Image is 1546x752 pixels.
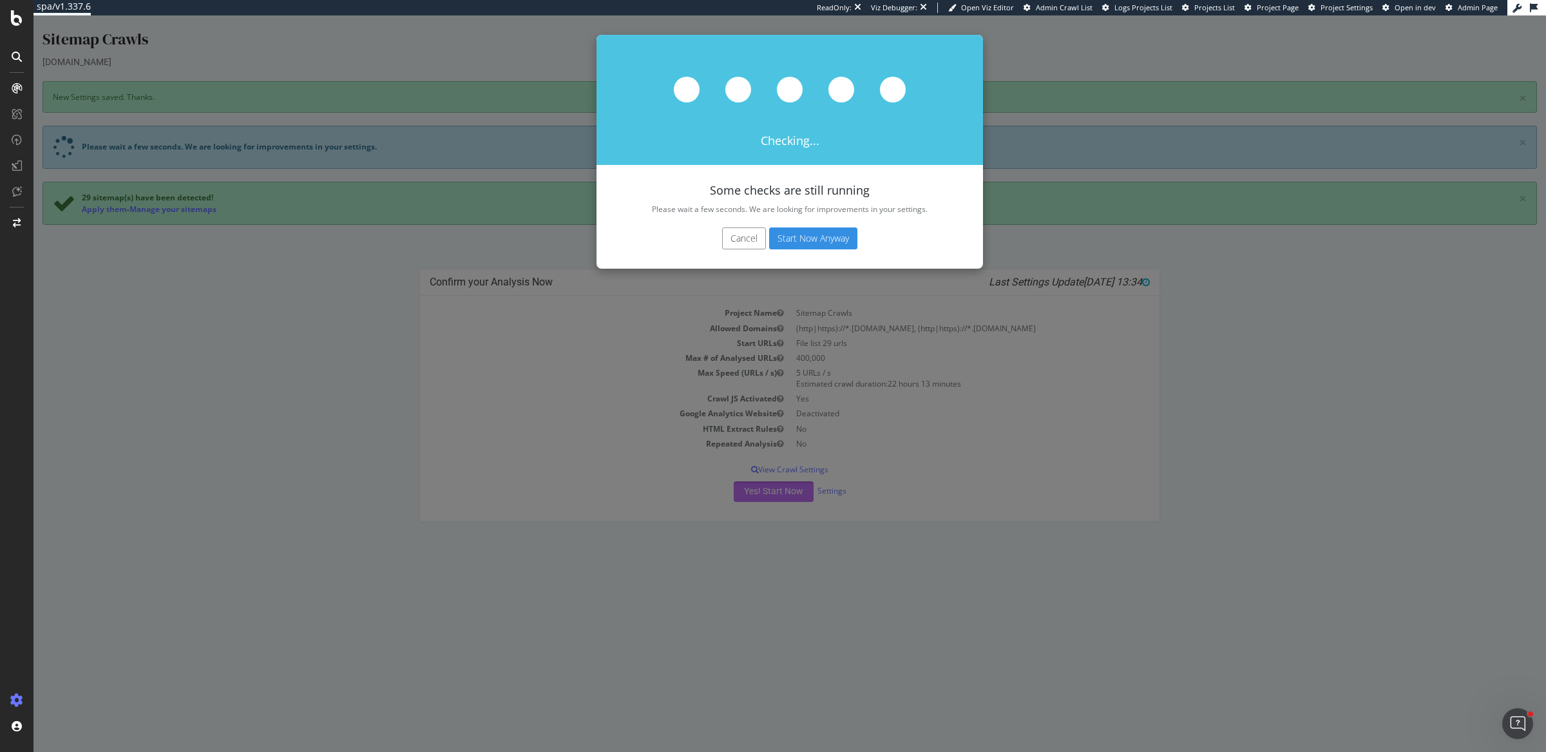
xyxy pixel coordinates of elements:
[1395,3,1436,12] span: Open in dev
[948,3,1014,13] a: Open Viz Editor
[1182,3,1235,13] a: Projects List
[589,169,924,182] h4: Some checks are still running
[1245,3,1299,13] a: Project Page
[961,3,1014,12] span: Open Viz Editor
[1114,3,1172,12] span: Logs Projects List
[689,212,732,234] button: Cancel
[817,3,852,13] div: ReadOnly:
[736,212,824,234] button: Start Now Anyway
[871,3,917,13] div: Viz Debugger:
[1458,3,1498,12] span: Admin Page
[589,188,924,199] p: Please wait a few seconds. We are looking for improvements in your settings.
[1257,3,1299,12] span: Project Page
[1502,708,1533,739] iframe: Intercom live chat
[1024,3,1093,13] a: Admin Crawl List
[1036,3,1093,12] span: Admin Crawl List
[1308,3,1373,13] a: Project Settings
[1382,3,1436,13] a: Open in dev
[1446,3,1498,13] a: Admin Page
[1194,3,1235,12] span: Projects List
[1102,3,1172,13] a: Logs Projects List
[563,19,950,149] div: Checking...
[1321,3,1373,12] span: Project Settings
